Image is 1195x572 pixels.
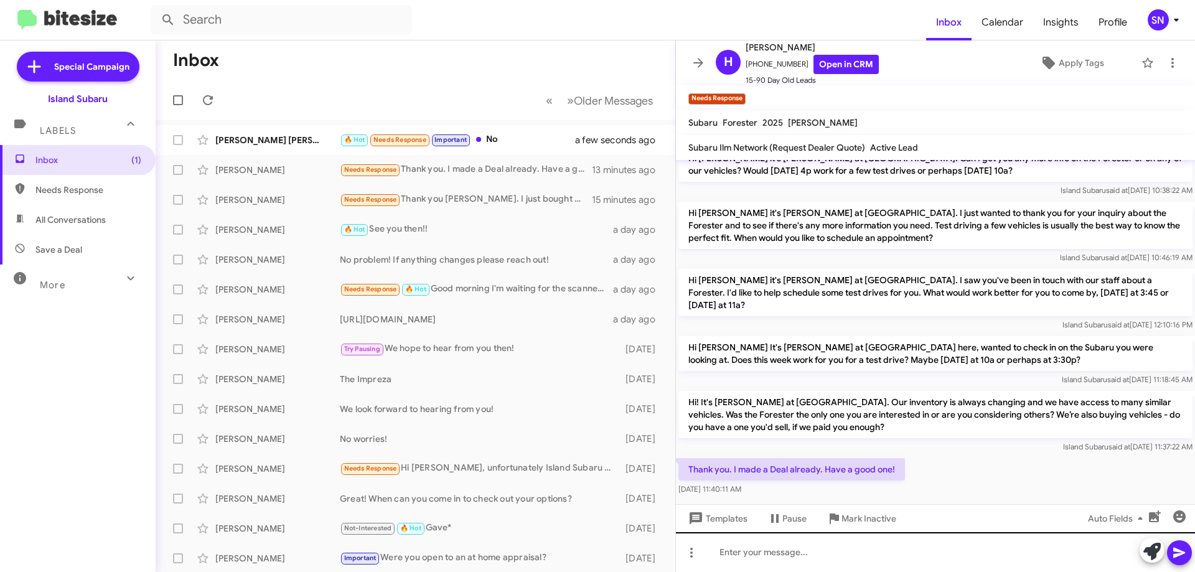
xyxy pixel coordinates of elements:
span: « [546,93,553,108]
span: Island Subaru [DATE] 10:46:19 AM [1060,253,1193,262]
div: a day ago [613,223,665,236]
a: Profile [1089,4,1137,40]
span: Needs Response [344,195,397,204]
p: Thank you. I made a Deal already. Have a good one! [678,458,905,481]
span: said at [1106,185,1128,195]
div: [PERSON_NAME] [215,373,340,385]
span: Island Subaru [DATE] 12:10:16 PM [1062,320,1193,329]
div: [PERSON_NAME] [215,283,340,296]
a: Open in CRM [813,55,879,74]
div: [DATE] [619,373,665,385]
p: Hi [PERSON_NAME] It's [PERSON_NAME] at [GEOGRAPHIC_DATA] here, wanted to check in on the Subaru y... [678,336,1193,371]
div: [DATE] [619,343,665,355]
div: 13 minutes ago [592,164,665,176]
a: Calendar [972,4,1033,40]
span: Subaru [688,117,718,128]
span: said at [1108,320,1130,329]
div: Thank you [PERSON_NAME]. I just bought a Grand Cherokee. [340,192,592,207]
span: Island Subaru [DATE] 11:37:22 AM [1063,442,1193,451]
span: Templates [686,507,747,530]
span: said at [1105,253,1127,262]
span: Pause [782,507,807,530]
span: 2025 [762,117,783,128]
span: Apply Tags [1059,52,1104,74]
p: Hi! It's [PERSON_NAME] at [GEOGRAPHIC_DATA]. Our inventory is always changing and we have access ... [678,391,1193,438]
div: a day ago [613,253,665,266]
div: [DATE] [619,492,665,505]
span: Island Subaru [DATE] 11:18:45 AM [1062,375,1193,384]
span: Active Lead [870,142,918,153]
div: Good morning I'm waiting for the scanner report to move forward for the 2017 Ford [340,282,613,296]
span: 15-90 Day Old Leads [746,74,879,87]
div: [PERSON_NAME] [215,462,340,475]
div: [DATE] [619,552,665,565]
div: Island Subaru [48,93,108,105]
p: Hi [PERSON_NAME] it's [PERSON_NAME] at [GEOGRAPHIC_DATA]. I saw you've been in touch with our sta... [678,269,1193,316]
span: 🔥 Hot [344,225,365,233]
nav: Page navigation example [539,88,660,113]
div: [PERSON_NAME] [215,552,340,565]
div: [PERSON_NAME] [215,433,340,445]
span: More [40,279,65,291]
span: 🔥 Hot [400,524,421,532]
div: [PERSON_NAME] [215,313,340,326]
span: 🔥 Hot [344,136,365,144]
div: [DATE] [619,522,665,535]
div: [DATE] [619,403,665,415]
div: [PERSON_NAME] [215,522,340,535]
div: See you then!! [340,222,613,237]
div: Thank you. I made a Deal already. Have a good one! [340,162,592,177]
span: Forester [723,117,757,128]
div: [PERSON_NAME] [215,253,340,266]
span: 🔥 Hot [405,285,426,293]
div: Were you open to an at home appraisal? [340,551,619,565]
span: Needs Response [344,464,397,472]
span: Needs Response [373,136,426,144]
button: Templates [676,507,757,530]
a: Insights [1033,4,1089,40]
span: Needs Response [35,184,141,196]
input: Search [151,5,412,35]
div: We hope to hear from you then! [340,342,619,356]
span: Mark Inactive [841,507,896,530]
span: Subaru Ilm Network (Request Dealer Quote) [688,142,865,153]
button: Next [560,88,660,113]
div: [URL][DOMAIN_NAME] [340,313,613,326]
div: 15 minutes ago [592,194,665,206]
span: Save a Deal [35,243,82,256]
span: Special Campaign [54,60,129,73]
span: Try Pausing [344,345,380,353]
span: Important [434,136,467,144]
div: a day ago [613,283,665,296]
span: said at [1108,442,1130,451]
div: Hi [PERSON_NAME], unfortunately Island Subaru didn't value my trade-in at a price I anticipated. [340,461,619,476]
span: Needs Response [344,285,397,293]
a: Inbox [926,4,972,40]
span: All Conversations [35,213,106,226]
span: [PHONE_NUMBER] [746,55,879,74]
button: Apply Tags [1008,52,1135,74]
p: Hi [PERSON_NAME] it's [PERSON_NAME] at [GEOGRAPHIC_DATA]. I just wanted to thank you for your inq... [678,202,1193,249]
span: said at [1107,375,1129,384]
div: Gave* [340,521,619,535]
span: [PERSON_NAME] [746,40,879,55]
span: » [567,93,574,108]
span: Older Messages [574,94,653,108]
div: a day ago [613,313,665,326]
div: No [340,133,591,147]
div: Great! When can you come in to check out your options? [340,492,619,505]
div: No problem! If anything changes please reach out! [340,253,613,266]
h1: Inbox [173,50,219,70]
a: Special Campaign [17,52,139,82]
button: Auto Fields [1078,507,1158,530]
div: [PERSON_NAME] [PERSON_NAME] [215,134,340,146]
div: [PERSON_NAME] [215,194,340,206]
span: Needs Response [344,166,397,174]
span: Island Subaru [DATE] 10:38:22 AM [1061,185,1193,195]
button: SN [1137,9,1181,30]
div: SN [1148,9,1169,30]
